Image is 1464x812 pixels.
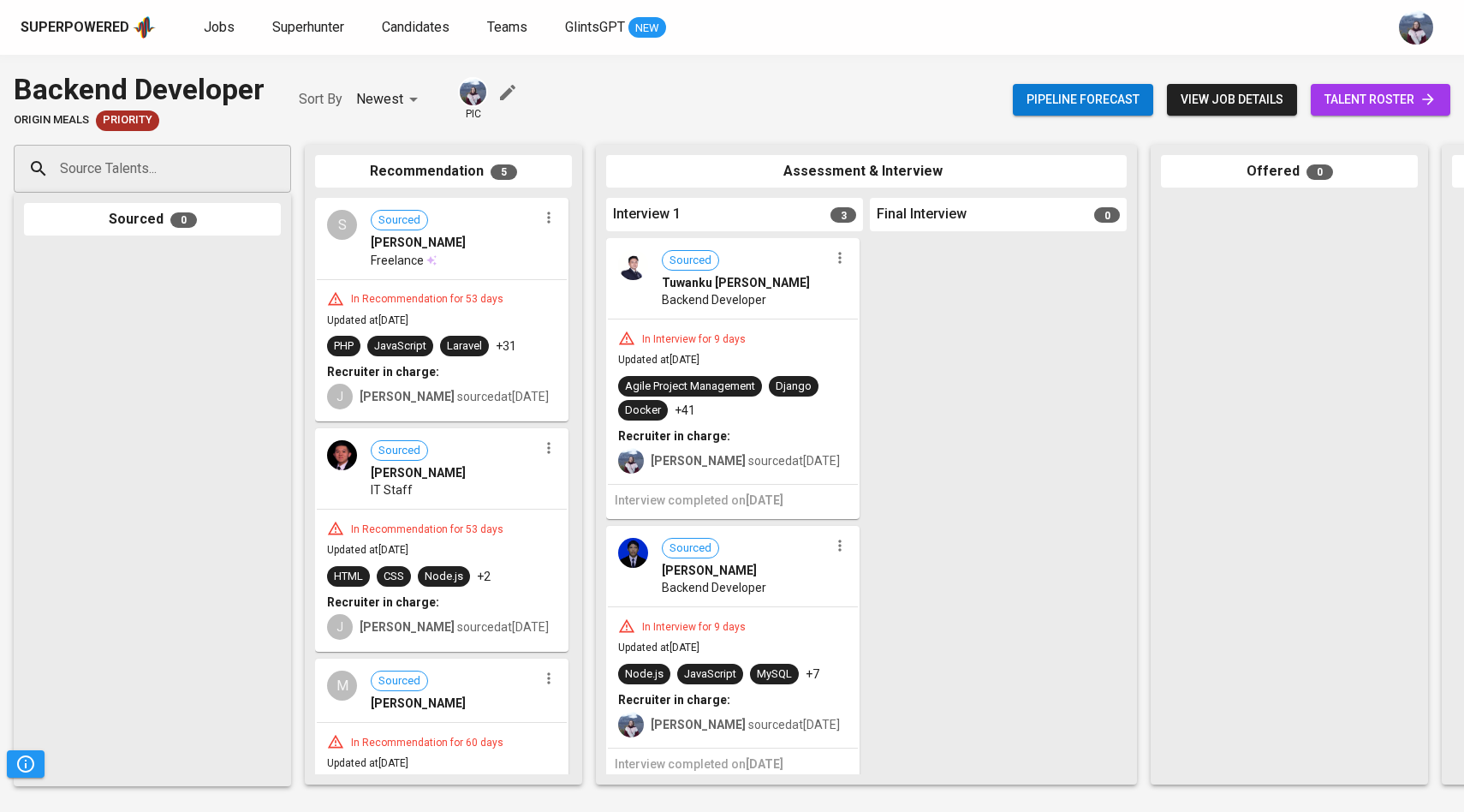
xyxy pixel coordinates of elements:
span: Sourced [372,443,427,459]
a: Superpoweredapp logo [21,15,156,40]
p: +7 [806,666,819,683]
img: christine.raharja@glints.com [460,79,486,105]
div: JavaScript [374,338,426,355]
div: Docker [625,403,661,419]
a: Superhunter [272,17,348,39]
a: Jobs [204,17,238,39]
h6: Interview completed on [615,492,851,510]
div: New Job received from Demand Team [96,110,159,131]
span: sourced at [DATE] [360,620,549,634]
img: christine.raharja@glints.com [618,448,644,474]
a: Candidates [382,17,453,39]
b: [PERSON_NAME] [651,454,746,468]
b: Recruiter in charge: [618,693,730,707]
span: IT Staff [371,481,413,499]
span: Origin Meals [14,112,89,128]
span: NEW [628,20,666,37]
span: Final Interview [877,205,967,224]
div: JavaScript [684,666,736,683]
img: christine.raharja@glints.com [618,712,644,737]
b: [PERSON_NAME] [651,718,746,731]
a: Teams [487,17,531,39]
div: In Interview for 9 days [635,620,753,635]
p: +31 [496,337,516,355]
span: Sourced [372,212,427,229]
button: Pipeline Triggers [7,750,45,778]
span: 0 [1306,164,1333,180]
b: Recruiter in charge: [327,595,439,609]
div: J [327,384,353,409]
span: Backend Developer [662,579,766,596]
a: talent roster [1311,84,1450,116]
div: Recommendation [315,155,572,188]
div: Backend Developer [14,69,265,110]
p: Newest [356,89,403,110]
div: In Recommendation for 53 days [344,522,510,537]
span: 5 [491,164,517,180]
img: christine.raharja@glints.com [1399,10,1433,45]
div: Sourced[PERSON_NAME]IT StaffIn Recommendation for 53 daysUpdated at[DATE]HTMLCSSNode.js+2Recruite... [315,428,568,652]
a: GlintsGPT NEW [565,17,666,39]
b: [PERSON_NAME] [360,620,455,634]
div: Sourced [24,203,281,236]
span: Updated at [DATE] [618,642,699,654]
div: In Recommendation for 60 days [344,736,510,750]
div: In Interview for 9 days [635,332,753,347]
span: sourced at [DATE] [651,454,840,468]
p: +2 [477,568,491,585]
h6: Interview completed on [615,755,851,774]
span: 0 [170,212,197,228]
div: M [327,671,357,701]
p: Sort By [299,89,342,110]
span: Updated at [DATE] [618,354,699,366]
div: Newest [356,84,424,116]
span: Sourced [372,673,427,690]
div: SourcedTuwanku [PERSON_NAME]Backend DeveloperIn Interview for 9 daysUpdated at[DATE]Agile Project... [606,238,860,519]
div: pic [458,77,488,122]
span: GlintsGPT [565,19,625,35]
span: [PERSON_NAME] [662,562,757,579]
span: Pipeline forecast [1027,89,1140,110]
div: J [327,614,353,640]
div: MySQL [757,666,792,683]
img: 15f760a362f65ced12ae6e299ddcde4a.jpg [327,440,357,470]
span: [PERSON_NAME] [371,695,466,712]
span: [DATE] [746,493,783,507]
span: Updated at [DATE] [327,314,408,326]
div: Assessment & Interview [606,155,1127,188]
div: Superpowered [21,18,129,38]
b: [PERSON_NAME] [360,390,455,403]
span: Freelance [371,252,424,269]
div: Node.js [625,666,664,683]
div: HTML [334,569,363,585]
span: Updated at [DATE] [327,544,408,556]
div: CSS [384,569,404,585]
img: 1ac5b0d620682aad999b80b7eb2464a3.jpeg [618,538,648,568]
span: sourced at [DATE] [360,390,549,403]
span: [PERSON_NAME] [371,464,466,481]
button: view job details [1167,84,1297,116]
img: app logo [133,15,156,40]
div: Node.js [425,569,463,585]
div: Django [776,379,812,395]
div: SSourced[PERSON_NAME]FreelanceIn Recommendation for 53 daysUpdated at[DATE]PHPJavaScriptLaravel+3... [315,198,568,421]
div: Sourced[PERSON_NAME]Backend DeveloperIn Interview for 9 daysUpdated at[DATE]Node.jsJavaScriptMySQ... [606,526,860,783]
span: view job details [1181,89,1283,110]
span: Backend Developer [662,291,766,308]
span: Interview 1 [613,205,681,224]
div: S [327,210,357,240]
span: 0 [1094,207,1120,223]
div: In Recommendation for 53 days [344,292,510,307]
div: Offered [1161,155,1418,188]
span: Tuwanku [PERSON_NAME] [662,274,810,291]
div: Laravel [447,338,482,355]
div: PHP [334,338,354,355]
span: Superhunter [272,19,344,35]
span: Updated at [DATE] [327,757,408,769]
span: Sourced [663,540,718,557]
span: 3 [830,207,856,223]
span: Sourced [663,253,718,269]
b: Recruiter in charge: [618,429,730,443]
span: Priority [96,112,159,128]
button: Open [282,167,285,170]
